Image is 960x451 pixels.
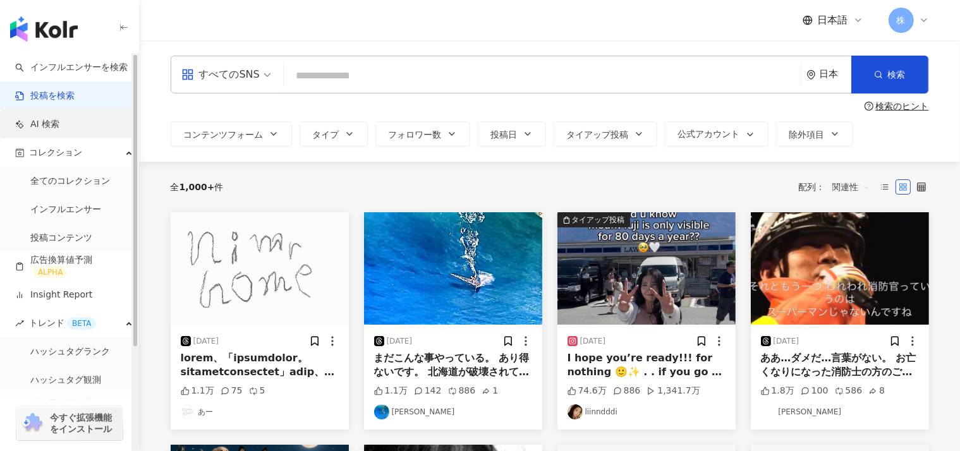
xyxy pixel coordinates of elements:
a: 投稿コンテンツ [30,232,92,244]
div: 検索のヒント [876,101,929,111]
div: タイアップ投稿 [572,213,625,226]
div: 1.8万 [761,385,794,397]
span: 除外項目 [789,129,825,140]
span: 関連性 [832,177,870,197]
div: まだこんな事やっている。 あり得ないです。 北海道が破壊されていく。 バカソーラーをやめさせて。 [374,351,532,380]
a: KOL Avatar[PERSON_NAME] [761,404,919,419]
img: KOL Avatar [374,404,389,419]
a: KOL Avatar[PERSON_NAME] [374,404,532,419]
img: chrome extension [20,413,44,433]
span: 公式アカウント [678,129,740,139]
div: 1.1万 [374,385,408,397]
a: KOL Avatarあー [181,404,339,419]
a: ハッシュタグランク [30,346,110,358]
div: BETA [67,317,96,330]
span: 1,000+ [179,182,215,192]
img: KOL Avatar [568,404,583,419]
div: lorem、「ipsumdolor。sitametconsectet」adip、elits。 doeiusmo、「temporincididunt、utlaboreet。」dolo、magnaa... [181,351,339,380]
img: KOL Avatar [181,404,196,419]
button: 公式アカウント [665,121,769,147]
img: post-image [751,212,929,325]
img: post-image [557,212,736,325]
img: post-image [171,212,349,325]
button: 除外項目 [776,121,853,147]
span: トレンド [29,309,96,337]
div: 日本 [820,69,851,80]
div: post-imageタイアップ投稿 [557,212,736,325]
div: 886 [448,385,476,397]
div: 74.6万 [568,385,607,397]
a: 投稿を検索 [15,90,75,102]
span: 株 [897,13,906,27]
div: 75 [221,385,243,397]
a: ハッシュタグ観測 [30,374,101,387]
span: 投稿日 [491,129,518,140]
span: コレクション [29,138,82,167]
span: 検索 [888,69,906,80]
img: logo [10,16,78,42]
span: 今すぐ拡張機能をインストール [50,412,119,435]
button: 検索 [851,56,928,93]
div: [DATE] [580,336,606,347]
div: 5 [249,385,265,397]
span: rise [15,319,24,328]
div: 886 [613,385,641,397]
img: KOL Avatar [761,404,776,419]
div: ああ…ダメだ…言葉がない。 お亡くなりになった消防士の方のご冥福をお祈りいたします。 [761,351,919,380]
a: searchインフルエンサーを検索 [15,61,128,74]
div: 全 件 [171,182,224,192]
span: environment [806,70,816,80]
button: フォロワー数 [375,121,470,147]
span: appstore [181,68,194,81]
span: 日本語 [818,13,848,27]
button: コンテンツフォーム [171,121,292,147]
div: [DATE] [387,336,413,347]
div: [DATE] [193,336,219,347]
button: タイアップ投稿 [554,121,657,147]
div: 1,341.7万 [647,385,700,397]
div: 1.1万 [181,385,214,397]
a: AI 検索 [15,118,59,131]
div: 586 [835,385,863,397]
div: 配列： [799,177,877,197]
img: post-image [364,212,542,325]
span: フォロワー数 [389,129,442,140]
div: I hope you’re ready!!! for nothing 🙂✨ . . if you go to [GEOGRAPHIC_DATA] I highly recommend going... [568,351,726,380]
span: コンテンツフォーム [184,129,264,140]
button: タイプ [300,121,368,147]
div: 8 [868,385,885,397]
div: 142 [414,385,442,397]
a: KOL Avatarliinndddi [568,404,726,419]
a: インフルエンサー [30,203,101,216]
span: question-circle [865,102,873,111]
a: Insight Report [15,289,92,301]
div: すべてのSNS [181,64,260,85]
span: タイアップ投稿 [567,129,629,140]
span: タイプ [313,129,339,140]
a: 広告換算値予測ALPHA [15,254,128,279]
div: [DATE] [774,336,799,347]
a: 全てのコレクション [30,175,110,188]
a: chrome extension今すぐ拡張機能をインストール [16,406,123,440]
div: 100 [801,385,829,397]
button: 投稿日 [478,121,546,147]
div: 1 [482,385,498,397]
